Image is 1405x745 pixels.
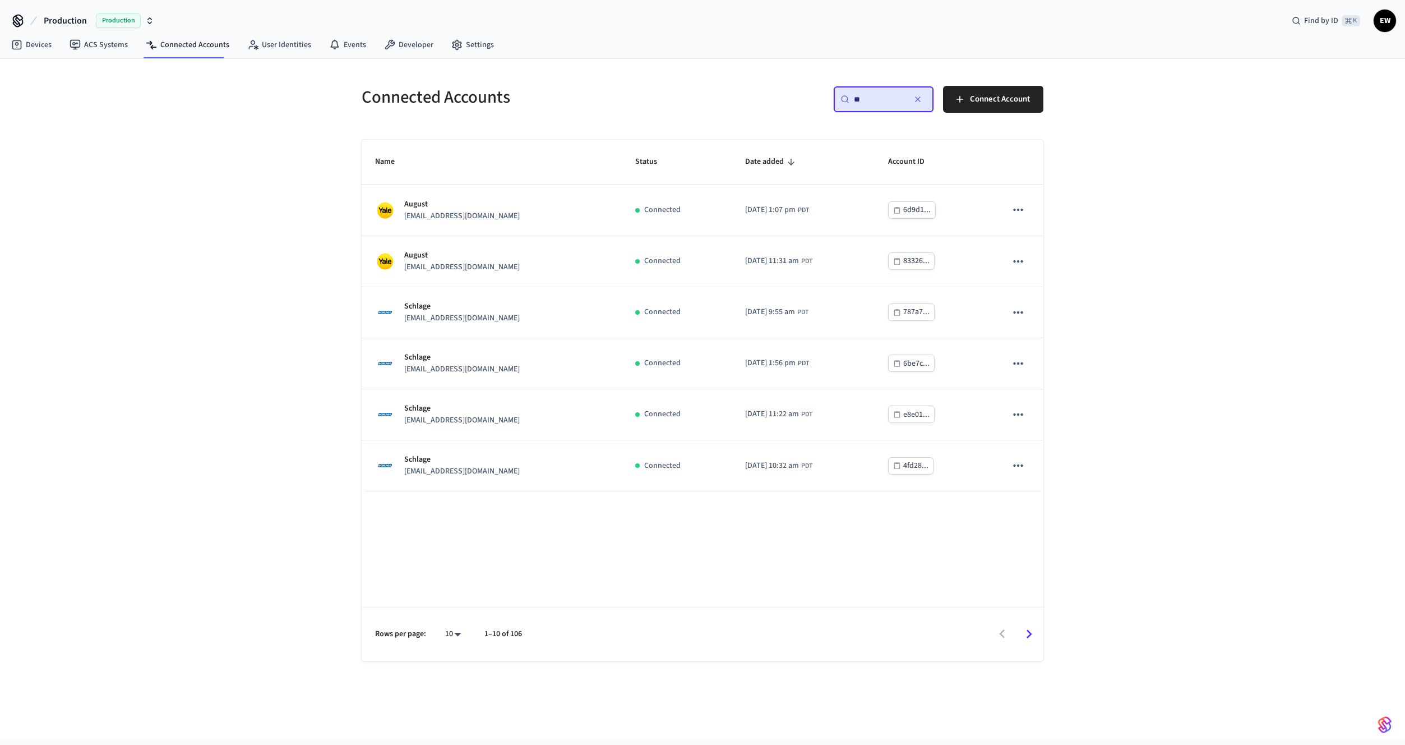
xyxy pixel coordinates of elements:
a: User Identities [238,35,320,55]
span: Account ID [888,153,939,171]
span: Production [44,14,87,27]
button: 6be7c... [888,355,935,372]
p: Connected [644,408,681,420]
button: Go to next page [1016,621,1042,647]
p: August [404,250,520,261]
div: 4fd28... [903,459,928,473]
span: Production [96,13,141,28]
div: e8e01... [903,408,930,422]
p: Schlage [404,301,520,312]
a: Events [320,35,375,55]
p: Connected [644,204,681,216]
p: [EMAIL_ADDRESS][DOMAIN_NAME] [404,415,520,426]
button: 787a7... [888,303,935,321]
h5: Connected Accounts [362,86,696,109]
div: 6be7c... [903,357,930,371]
a: ACS Systems [61,35,137,55]
p: Connected [644,255,681,267]
a: Settings [442,35,503,55]
img: Yale Logo, Square [375,251,395,272]
span: Connect Account [970,92,1030,107]
img: Schlage Logo, Square [375,353,395,374]
span: Date added [745,153,798,171]
p: August [404,199,520,210]
span: [DATE] 11:22 am [745,408,799,420]
span: [DATE] 10:32 am [745,460,799,472]
button: 83326... [888,252,935,270]
span: Find by ID [1304,15,1338,26]
a: Connected Accounts [137,35,238,55]
div: America/Los_Angeles [745,306,808,318]
button: Connect Account [943,86,1043,113]
div: America/Los_Angeles [745,460,812,472]
a: Devices [2,35,61,55]
span: [DATE] 9:55 am [745,306,795,318]
p: Schlage [404,403,520,415]
p: Schlage [404,454,520,466]
div: America/Los_Angeles [745,408,812,420]
span: PDT [798,358,809,369]
div: 83326... [903,254,930,268]
p: [EMAIL_ADDRESS][DOMAIN_NAME] [404,364,520,375]
span: PDT [801,461,812,471]
p: [EMAIL_ADDRESS][DOMAIN_NAME] [404,466,520,477]
div: 10 [440,626,466,642]
span: [DATE] 1:07 pm [745,204,796,216]
p: Connected [644,306,681,318]
p: [EMAIL_ADDRESS][DOMAIN_NAME] [404,210,520,222]
span: [DATE] 11:31 am [745,255,799,267]
span: ⌘ K [1342,15,1360,26]
p: Rows per page: [375,628,426,640]
span: PDT [801,410,812,420]
span: PDT [801,256,812,266]
span: Status [635,153,672,171]
div: 6d9d1... [903,203,931,217]
table: sticky table [362,140,1043,491]
img: Yale Logo, Square [375,200,395,220]
img: Schlage Logo, Square [375,302,395,323]
button: e8e01... [888,406,935,423]
a: Developer [375,35,442,55]
div: America/Los_Angeles [745,204,809,216]
div: Find by ID⌘ K [1283,11,1369,31]
div: 787a7... [903,305,930,319]
p: [EMAIL_ADDRESS][DOMAIN_NAME] [404,312,520,324]
span: PDT [798,205,809,215]
img: Schlage Logo, Square [375,404,395,425]
span: [DATE] 1:56 pm [745,357,796,369]
p: Connected [644,460,681,472]
img: SeamLogoGradient.69752ec5.svg [1378,716,1392,734]
span: Name [375,153,409,171]
div: America/Los_Angeles [745,255,812,267]
p: 1–10 of 106 [484,628,522,640]
span: EW [1375,11,1395,31]
img: Schlage Logo, Square [375,456,395,476]
div: America/Los_Angeles [745,357,809,369]
p: Schlage [404,352,520,364]
button: 4fd28... [888,457,933,475]
p: [EMAIL_ADDRESS][DOMAIN_NAME] [404,261,520,273]
span: PDT [797,307,808,318]
button: 6d9d1... [888,201,936,219]
p: Connected [644,357,681,369]
button: EW [1374,10,1396,32]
